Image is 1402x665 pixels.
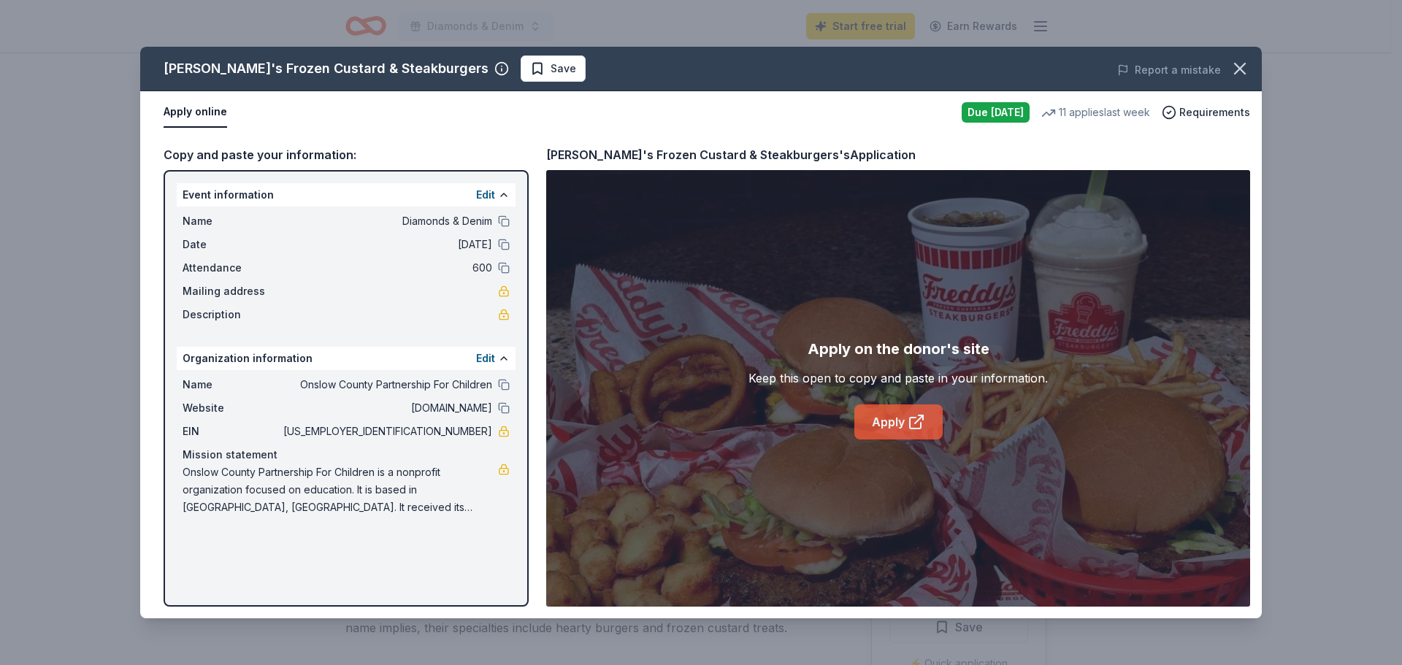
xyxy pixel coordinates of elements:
div: [PERSON_NAME]'s Frozen Custard & Steakburgers's Application [546,145,916,164]
div: Organization information [177,347,516,370]
div: 11 applies last week [1041,104,1150,121]
span: Save [551,60,576,77]
span: Attendance [183,259,280,277]
div: [PERSON_NAME]'s Frozen Custard & Steakburgers [164,57,489,80]
div: Apply on the donor's site [808,337,989,361]
button: Report a mistake [1117,61,1221,79]
span: Onslow County Partnership For Children [280,376,492,393]
span: Requirements [1179,104,1250,121]
button: Requirements [1162,104,1250,121]
span: Description [183,306,280,323]
span: Onslow County Partnership For Children is a nonprofit organization focused on education. It is ba... [183,464,498,516]
span: [DOMAIN_NAME] [280,399,492,417]
button: Edit [476,350,495,367]
div: Event information [177,183,516,207]
span: Name [183,376,280,393]
span: Mailing address [183,282,280,300]
span: Diamonds & Denim [280,212,492,230]
div: Copy and paste your information: [164,145,529,164]
span: 600 [280,259,492,277]
span: [US_EMPLOYER_IDENTIFICATION_NUMBER] [280,423,492,440]
a: Apply [854,404,943,439]
span: Name [183,212,280,230]
span: Date [183,236,280,253]
button: Save [521,55,586,82]
div: Mission statement [183,446,510,464]
span: [DATE] [280,236,492,253]
div: Keep this open to copy and paste in your information. [748,369,1048,387]
button: Apply online [164,97,227,128]
span: EIN [183,423,280,440]
button: Edit [476,186,495,204]
span: Website [183,399,280,417]
div: Due [DATE] [962,102,1030,123]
